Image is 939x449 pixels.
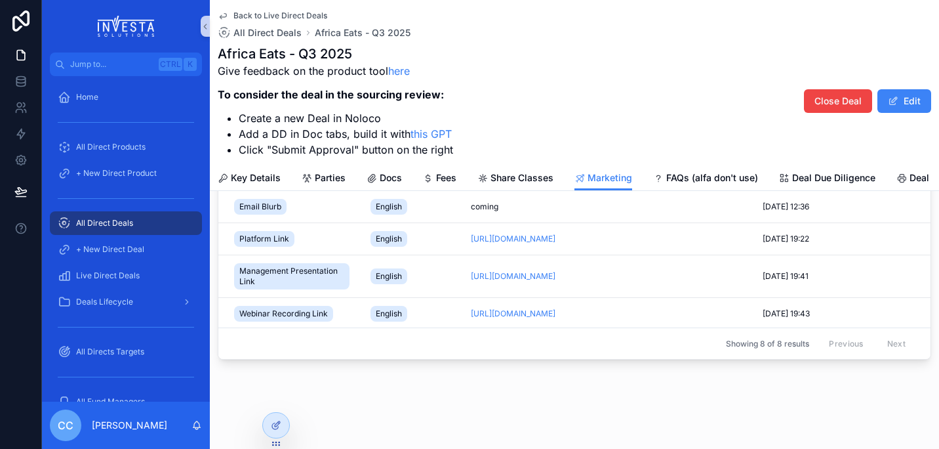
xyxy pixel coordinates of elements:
[76,168,157,179] span: + New Direct Product
[471,271,555,281] a: [URL][DOMAIN_NAME]
[185,59,195,70] span: K
[50,135,202,159] a: All Direct Products
[218,45,453,63] h1: Africa Eats - Q3 2025
[370,228,455,249] a: English
[76,218,133,228] span: All Direct Deals
[218,88,444,101] strong: To consider the deal in the sourcing review:
[763,309,810,319] span: [DATE] 19:43
[653,166,758,192] a: FAQs (alfa don't use)
[76,297,133,307] span: Deals Lifecycle
[302,166,346,192] a: Parties
[50,161,202,185] a: + New Direct Product
[877,89,931,113] button: Edit
[471,234,754,244] a: [URL][DOMAIN_NAME]
[76,347,144,357] span: All Directs Targets
[50,340,202,364] a: All Directs Targets
[58,417,73,433] span: CC
[574,166,632,191] a: Marketing
[234,196,355,217] a: Email Blurb
[471,309,555,318] a: [URL][DOMAIN_NAME]
[239,266,344,287] span: Management Presentation Link
[76,396,145,407] span: All Fund Managers
[70,59,153,70] span: Jump to...
[50,53,202,76] button: Jump to...CtrlK
[436,171,456,184] span: Fees
[50,85,202,109] a: Home
[471,271,754,282] a: [URL][DOMAIN_NAME]
[98,16,155,37] img: App logo
[76,142,146,152] span: All Direct Products
[792,171,875,184] span: Deal Due Diligence
[239,309,328,319] span: Webinar Recording Link
[239,202,281,212] span: Email Blurb
[763,234,913,244] a: [DATE] 19:22
[233,26,302,39] span: All Direct Deals
[588,171,632,184] span: Marketing
[380,171,402,184] span: Docs
[159,58,182,71] span: Ctrl
[239,142,453,158] li: Click "Submit Approval" button on the right
[50,264,202,288] a: Live Direct Deals
[423,166,456,192] a: Fees
[50,290,202,314] a: Deals Lifecycle
[218,26,302,39] a: All Direct Deals
[814,95,862,108] span: Close Deal
[471,202,498,211] span: coming
[471,202,754,212] a: coming
[370,266,455,287] a: English
[50,390,202,414] a: All Fund Managers
[218,63,453,79] p: Give feedback on the product tool
[234,261,355,292] a: Management Presentation Link
[50,211,202,235] a: All Direct Deals
[239,234,289,244] span: Platform Link
[490,171,553,184] span: Share Classes
[410,127,452,140] a: this GPT
[763,271,913,282] a: [DATE] 19:41
[76,270,140,281] span: Live Direct Deals
[763,202,809,212] span: [DATE] 12:36
[376,202,402,212] span: English
[376,309,402,319] span: English
[315,26,410,39] a: Africa Eats - Q3 2025
[477,166,553,192] a: Share Classes
[239,126,453,142] li: Add a DD in Doc tabs, build it with
[233,11,327,21] span: Back to Live Direct Deals
[42,76,210,402] div: scrollable content
[315,171,346,184] span: Parties
[804,89,872,113] button: Close Deal
[370,196,455,217] a: English
[76,92,98,102] span: Home
[726,339,809,349] span: Showing 8 of 8 results
[367,166,402,192] a: Docs
[471,234,555,244] a: [URL][DOMAIN_NAME]
[666,171,758,184] span: FAQs (alfa don't use)
[234,228,355,249] a: Platform Link
[239,110,453,126] li: Create a new Deal in Noloco
[376,271,402,282] span: English
[388,64,410,77] a: here
[376,234,402,244] span: English
[763,234,809,244] span: [DATE] 19:22
[218,166,281,192] a: Key Details
[370,303,455,324] a: English
[234,303,355,324] a: Webinar Recording Link
[218,11,327,21] a: Back to Live Direct Deals
[76,244,144,255] span: + New Direct Deal
[763,309,913,319] a: [DATE] 19:43
[471,309,754,319] a: [URL][DOMAIN_NAME]
[763,271,809,282] span: [DATE] 19:41
[779,166,875,192] a: Deal Due Diligence
[50,238,202,261] a: + New Direct Deal
[763,202,913,212] a: [DATE] 12:36
[92,419,167,432] p: [PERSON_NAME]
[231,171,281,184] span: Key Details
